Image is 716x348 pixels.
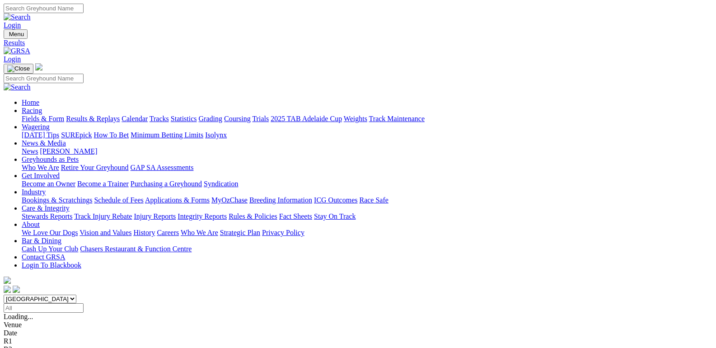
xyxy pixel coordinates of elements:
a: Schedule of Fees [94,196,143,204]
a: SUREpick [61,131,92,139]
a: Login [4,21,21,29]
a: Racing [22,107,42,114]
div: Industry [22,196,712,204]
span: Menu [9,31,24,38]
a: History [133,229,155,236]
div: News & Media [22,147,712,155]
a: News [22,147,38,155]
a: Calendar [122,115,148,122]
a: News & Media [22,139,66,147]
img: logo-grsa-white.png [4,277,11,284]
a: Track Maintenance [369,115,425,122]
a: We Love Our Dogs [22,229,78,236]
div: Bar & Dining [22,245,712,253]
a: Coursing [224,115,251,122]
div: R1 [4,337,712,345]
a: How To Bet [94,131,129,139]
div: Wagering [22,131,712,139]
a: Chasers Restaurant & Function Centre [80,245,192,253]
a: Industry [22,188,46,196]
a: Injury Reports [134,212,176,220]
div: Date [4,329,712,337]
img: Close [7,65,30,72]
a: GAP SA Assessments [131,164,194,171]
img: Search [4,83,31,91]
a: Login [4,55,21,63]
div: Care & Integrity [22,212,712,221]
a: Tracks [150,115,169,122]
a: Fields & Form [22,115,64,122]
a: Applications & Forms [145,196,210,204]
div: About [22,229,712,237]
a: Grading [199,115,222,122]
div: Get Involved [22,180,712,188]
a: Become an Owner [22,180,75,188]
img: twitter.svg [13,286,20,293]
a: Weights [344,115,367,122]
a: Syndication [204,180,238,188]
a: Login To Blackbook [22,261,81,269]
a: Home [22,99,39,106]
img: GRSA [4,47,30,55]
a: Greyhounds as Pets [22,155,79,163]
a: Become a Trainer [77,180,129,188]
a: Contact GRSA [22,253,65,261]
a: Bookings & Scratchings [22,196,92,204]
div: Greyhounds as Pets [22,164,712,172]
a: Integrity Reports [178,212,227,220]
a: Stewards Reports [22,212,72,220]
button: Toggle navigation [4,29,28,39]
a: Statistics [171,115,197,122]
a: Race Safe [359,196,388,204]
a: Breeding Information [249,196,312,204]
a: Cash Up Your Club [22,245,78,253]
button: Toggle navigation [4,64,33,74]
a: Care & Integrity [22,204,70,212]
input: Search [4,74,84,83]
a: Who We Are [22,164,59,171]
a: Careers [157,229,179,236]
a: Who We Are [181,229,218,236]
a: Retire Your Greyhound [61,164,129,171]
a: Stay On Track [314,212,356,220]
a: Track Injury Rebate [74,212,132,220]
a: Fact Sheets [279,212,312,220]
a: Purchasing a Greyhound [131,180,202,188]
a: Vision and Values [80,229,131,236]
img: logo-grsa-white.png [35,63,42,71]
a: ICG Outcomes [314,196,357,204]
div: Racing [22,115,712,123]
input: Select date [4,303,84,313]
a: [PERSON_NAME] [40,147,97,155]
a: Get Involved [22,172,60,179]
a: 2025 TAB Adelaide Cup [271,115,342,122]
div: Venue [4,321,712,329]
a: Strategic Plan [220,229,260,236]
a: Bar & Dining [22,237,61,245]
a: Minimum Betting Limits [131,131,203,139]
input: Search [4,4,84,13]
a: Privacy Policy [262,229,304,236]
a: Trials [252,115,269,122]
a: Results & Replays [66,115,120,122]
span: Loading... [4,313,33,320]
a: Rules & Policies [229,212,277,220]
img: facebook.svg [4,286,11,293]
a: About [22,221,40,228]
a: Results [4,39,712,47]
a: Isolynx [205,131,227,139]
img: Search [4,13,31,21]
a: [DATE] Tips [22,131,59,139]
a: Wagering [22,123,50,131]
a: MyOzChase [211,196,248,204]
